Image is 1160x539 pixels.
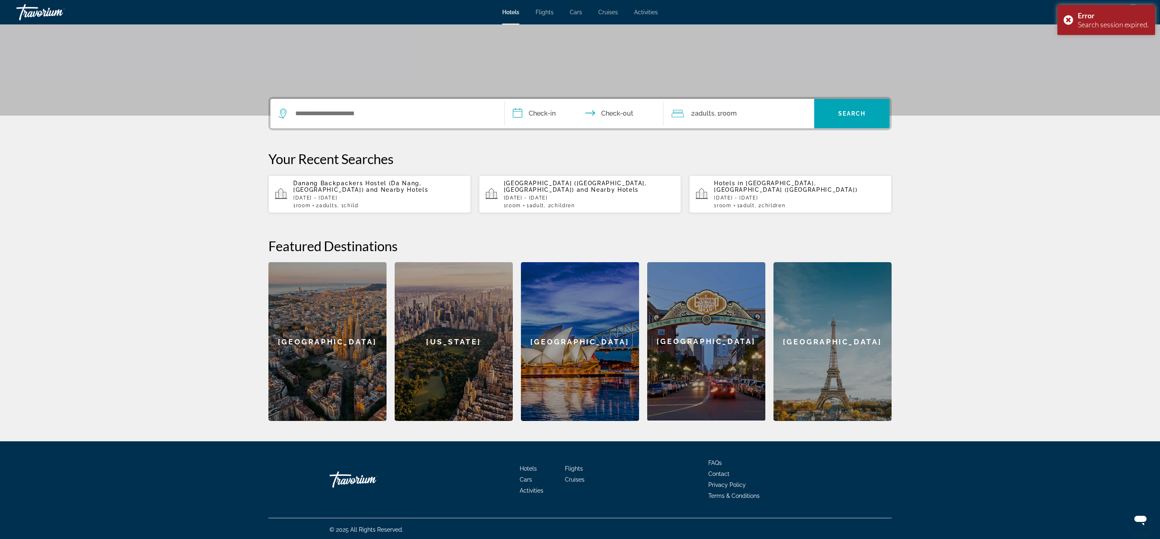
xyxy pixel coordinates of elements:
a: Privacy Policy [708,482,746,488]
span: Children [762,203,785,208]
span: , 2 [544,203,575,208]
button: Hotels in [GEOGRAPHIC_DATA], [GEOGRAPHIC_DATA] ([GEOGRAPHIC_DATA])[DATE] - [DATE]1Room1Adult, 2Ch... [689,175,892,213]
span: Room [296,203,311,208]
p: [DATE] - [DATE] [714,195,885,201]
a: [GEOGRAPHIC_DATA] [647,262,765,421]
p: [DATE] - [DATE] [293,195,464,201]
button: Search [814,99,890,128]
a: Activities [634,9,658,15]
a: Cars [570,9,582,15]
span: Children [551,203,575,208]
iframe: Кнопка запуска окна обмена сообщениями [1127,506,1153,532]
span: Hotels in [714,180,743,186]
span: Room [506,203,521,208]
span: 1 [293,203,310,208]
span: [GEOGRAPHIC_DATA], [GEOGRAPHIC_DATA] ([GEOGRAPHIC_DATA]) [714,180,857,193]
a: Flights [536,9,554,15]
a: Contact [708,471,729,477]
a: Travorium [16,2,98,23]
button: Travelers: 2 adults, 0 children [663,99,814,128]
a: Cars [520,476,532,483]
span: , 1 [337,203,358,208]
a: [GEOGRAPHIC_DATA] [773,262,892,421]
span: Room [717,203,732,208]
button: Danang Backpackers Hostel (Da Nang, [GEOGRAPHIC_DATA]) and Nearby Hotels[DATE] - [DATE]1Room2Adul... [268,175,471,213]
span: 1 [714,203,731,208]
span: 2 [691,108,714,119]
span: Search [838,110,866,117]
a: [US_STATE] [395,262,513,421]
a: Activities [520,487,543,494]
a: Flights [565,465,583,472]
span: and Nearby Hotels [366,186,428,193]
a: Travorium [330,467,411,492]
span: 1 [737,203,755,208]
span: Adult [740,203,754,208]
span: Child [344,203,358,208]
button: [GEOGRAPHIC_DATA] ([GEOGRAPHIC_DATA], [GEOGRAPHIC_DATA]) and Nearby Hotels[DATE] - [DATE]1Room1Ad... [479,175,681,213]
div: Search session expired. [1078,20,1149,29]
button: Check in and out dates [505,99,663,128]
span: 2 [316,203,337,208]
p: [DATE] - [DATE] [504,195,675,201]
a: Hotels [502,9,519,15]
span: [GEOGRAPHIC_DATA] ([GEOGRAPHIC_DATA], [GEOGRAPHIC_DATA]) [504,180,647,193]
a: FAQs [708,460,722,466]
a: [GEOGRAPHIC_DATA] [268,262,387,421]
a: Cruises [565,476,584,483]
a: Terms & Conditions [708,493,760,499]
span: , 1 [714,108,737,119]
div: Search widget [270,99,890,128]
a: Cruises [598,9,618,15]
button: User Menu [1123,4,1144,21]
span: 1 [504,203,521,208]
span: and Nearby Hotels [577,186,639,193]
a: [GEOGRAPHIC_DATA] [521,262,639,421]
span: , 2 [755,203,786,208]
h2: Featured Destinations [268,238,892,254]
p: Your Recent Searches [268,151,892,167]
span: Adults [319,203,337,208]
span: Room [720,110,737,117]
span: 1 [527,203,544,208]
span: Danang Backpackers Hostel (Da Nang, [GEOGRAPHIC_DATA]) [293,180,422,193]
div: Error [1078,11,1149,20]
a: Hotels [520,465,537,472]
span: © 2025 All Rights Reserved. [330,526,403,533]
span: Adults [695,110,714,117]
span: Adult [529,203,544,208]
